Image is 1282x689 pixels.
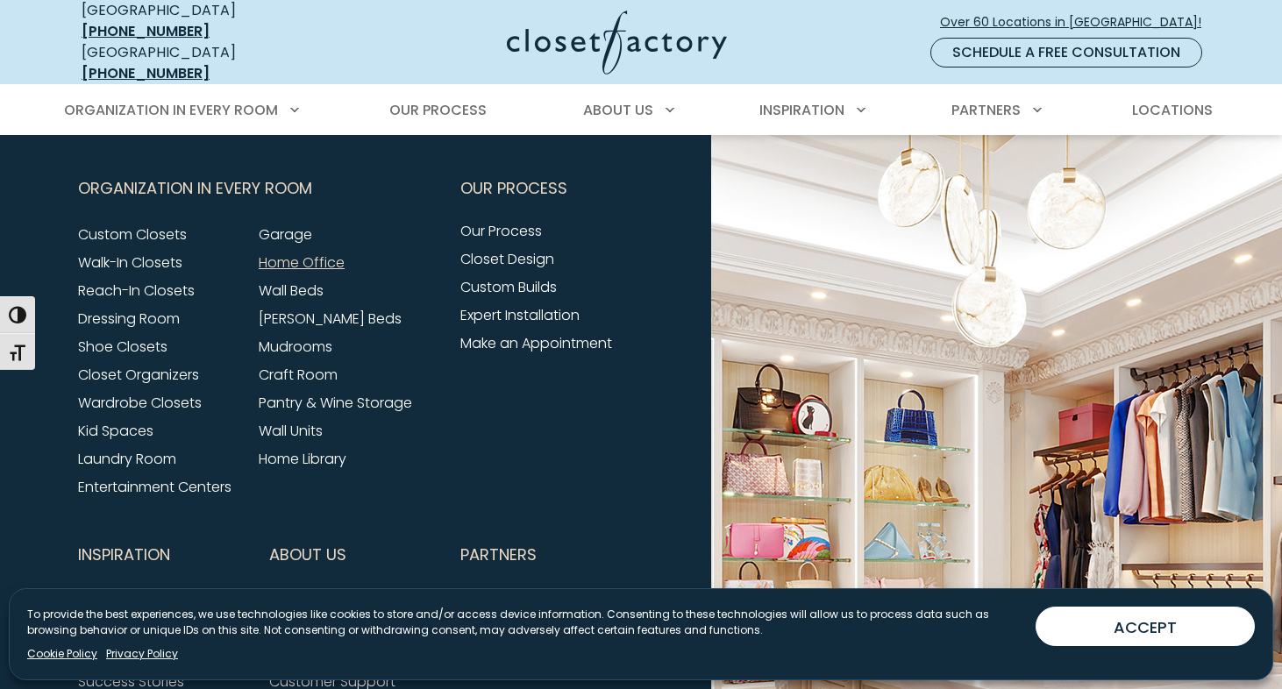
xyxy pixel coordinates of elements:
[460,587,525,607] a: Franchise
[64,100,278,120] span: Organization in Every Room
[930,38,1202,67] a: Schedule a Free Consultation
[78,533,170,577] span: Inspiration
[78,252,182,273] a: Walk-In Closets
[78,309,180,329] a: Dressing Room
[78,477,231,497] a: Entertainment Centers
[78,224,187,245] a: Custom Closets
[460,533,537,577] span: Partners
[259,365,338,385] a: Craft Room
[460,249,554,269] a: Closet Design
[460,167,567,210] span: Our Process
[259,252,345,273] a: Home Office
[78,393,202,413] a: Wardrobe Closets
[269,533,346,577] span: About Us
[82,63,210,83] a: [PHONE_NUMBER]
[82,21,210,41] a: [PHONE_NUMBER]
[460,305,580,325] a: Expert Installation
[259,449,346,469] a: Home Library
[389,100,487,120] span: Our Process
[82,42,336,84] div: [GEOGRAPHIC_DATA]
[78,421,153,441] a: Kid Spaces
[1036,607,1255,646] button: ACCEPT
[939,7,1216,38] a: Over 60 Locations in [GEOGRAPHIC_DATA]!
[259,224,312,245] a: Garage
[460,221,542,241] a: Our Process
[460,277,557,297] a: Custom Builds
[52,86,1230,135] nav: Primary Menu
[259,281,324,301] a: Wall Beds
[78,167,312,210] span: Organization in Every Room
[78,533,248,577] button: Footer Subnav Button - Inspiration
[583,100,653,120] span: About Us
[269,533,439,577] button: Footer Subnav Button - About Us
[78,449,176,469] a: Laundry Room
[460,533,630,577] button: Footer Subnav Button - Partners
[460,333,612,353] a: Make an Appointment
[951,100,1021,120] span: Partners
[1132,100,1213,120] span: Locations
[259,337,332,357] a: Mudrooms
[259,393,412,413] a: Pantry & Wine Storage
[27,607,1022,638] p: To provide the best experiences, we use technologies like cookies to store and/or access device i...
[269,587,331,607] a: About Us
[259,309,402,329] a: [PERSON_NAME] Beds
[27,646,97,662] a: Cookie Policy
[507,11,727,75] img: Closet Factory Logo
[78,281,195,301] a: Reach-In Closets
[78,337,167,357] a: Shoe Closets
[78,167,439,210] button: Footer Subnav Button - Organization in Every Room
[78,365,199,385] a: Closet Organizers
[259,421,323,441] a: Wall Units
[759,100,844,120] span: Inspiration
[460,167,630,210] button: Footer Subnav Button - Our Process
[940,13,1215,32] span: Over 60 Locations in [GEOGRAPHIC_DATA]!
[78,587,200,607] a: Inspiration Gallery
[106,646,178,662] a: Privacy Policy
